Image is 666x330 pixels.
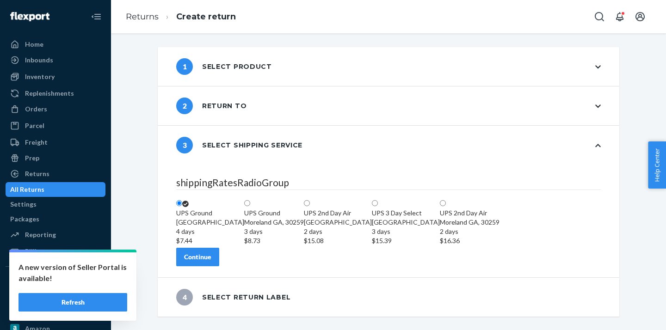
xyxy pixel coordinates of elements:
[25,247,44,256] div: Billing
[176,289,193,306] span: 4
[6,290,105,305] a: f12898-4
[126,12,159,22] a: Returns
[6,37,105,52] a: Home
[372,200,378,206] input: UPS 3 Day Select[GEOGRAPHIC_DATA]3 days$15.39
[6,53,105,67] a: Inbounds
[6,306,105,320] a: 5176b9-7b
[590,7,609,26] button: Open Search Box
[304,208,372,218] div: UPS 2nd Day Air
[372,208,440,218] div: UPS 3 Day Select
[440,236,499,245] div: $16.36
[184,252,211,262] div: Continue
[648,141,666,189] button: Help Center
[372,236,440,245] div: $15.39
[6,274,105,289] button: Integrations
[176,248,219,266] button: Continue
[6,166,105,181] a: Returns
[6,244,105,259] a: Billing
[6,182,105,197] a: All Returns
[18,293,127,312] button: Refresh
[25,169,49,178] div: Returns
[304,227,372,236] div: 2 days
[25,153,39,163] div: Prep
[176,98,247,114] div: Return to
[440,218,499,245] div: Moreland GA, 30259
[6,197,105,212] a: Settings
[6,212,105,226] a: Packages
[176,227,244,236] div: 4 days
[176,218,244,245] div: [GEOGRAPHIC_DATA]
[6,69,105,84] a: Inventory
[176,58,193,75] span: 1
[244,218,304,245] div: Moreland GA, 30259
[176,208,244,218] div: UPS Ground
[244,236,304,245] div: $8.73
[6,118,105,133] a: Parcel
[10,12,49,21] img: Flexport logo
[25,104,47,114] div: Orders
[25,72,55,81] div: Inventory
[440,227,499,236] div: 2 days
[176,137,193,153] span: 3
[25,121,44,130] div: Parcel
[440,200,446,206] input: UPS 2nd Day AirMoreland GA, 302592 days$16.36
[25,40,43,49] div: Home
[176,200,182,206] input: UPS Ground[GEOGRAPHIC_DATA]4 days$7.44
[10,185,44,194] div: All Returns
[610,7,629,26] button: Open notifications
[372,218,440,245] div: [GEOGRAPHIC_DATA]
[6,86,105,101] a: Replenishments
[10,200,37,209] div: Settings
[18,262,127,284] p: A new version of Seller Portal is available!
[118,3,243,31] ol: breadcrumbs
[176,236,244,245] div: $7.44
[372,227,440,236] div: 3 days
[176,98,193,114] span: 2
[6,102,105,116] a: Orders
[176,137,302,153] div: Select shipping service
[25,230,56,239] div: Reporting
[25,55,53,65] div: Inbounds
[6,151,105,165] a: Prep
[87,7,105,26] button: Close Navigation
[440,208,499,218] div: UPS 2nd Day Air
[244,227,304,236] div: 3 days
[6,135,105,150] a: Freight
[304,236,372,245] div: $15.08
[176,12,236,22] a: Create return
[25,138,48,147] div: Freight
[244,200,250,206] input: UPS GroundMoreland GA, 302593 days$8.73
[304,200,310,206] input: UPS 2nd Day Air[GEOGRAPHIC_DATA]2 days$15.08
[304,218,372,245] div: [GEOGRAPHIC_DATA]
[176,289,290,306] div: Select return label
[244,208,304,218] div: UPS Ground
[176,176,601,190] legend: shippingRatesRadioGroup
[176,58,272,75] div: Select product
[10,214,39,224] div: Packages
[6,227,105,242] a: Reporting
[631,7,649,26] button: Open account menu
[25,89,74,98] div: Replenishments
